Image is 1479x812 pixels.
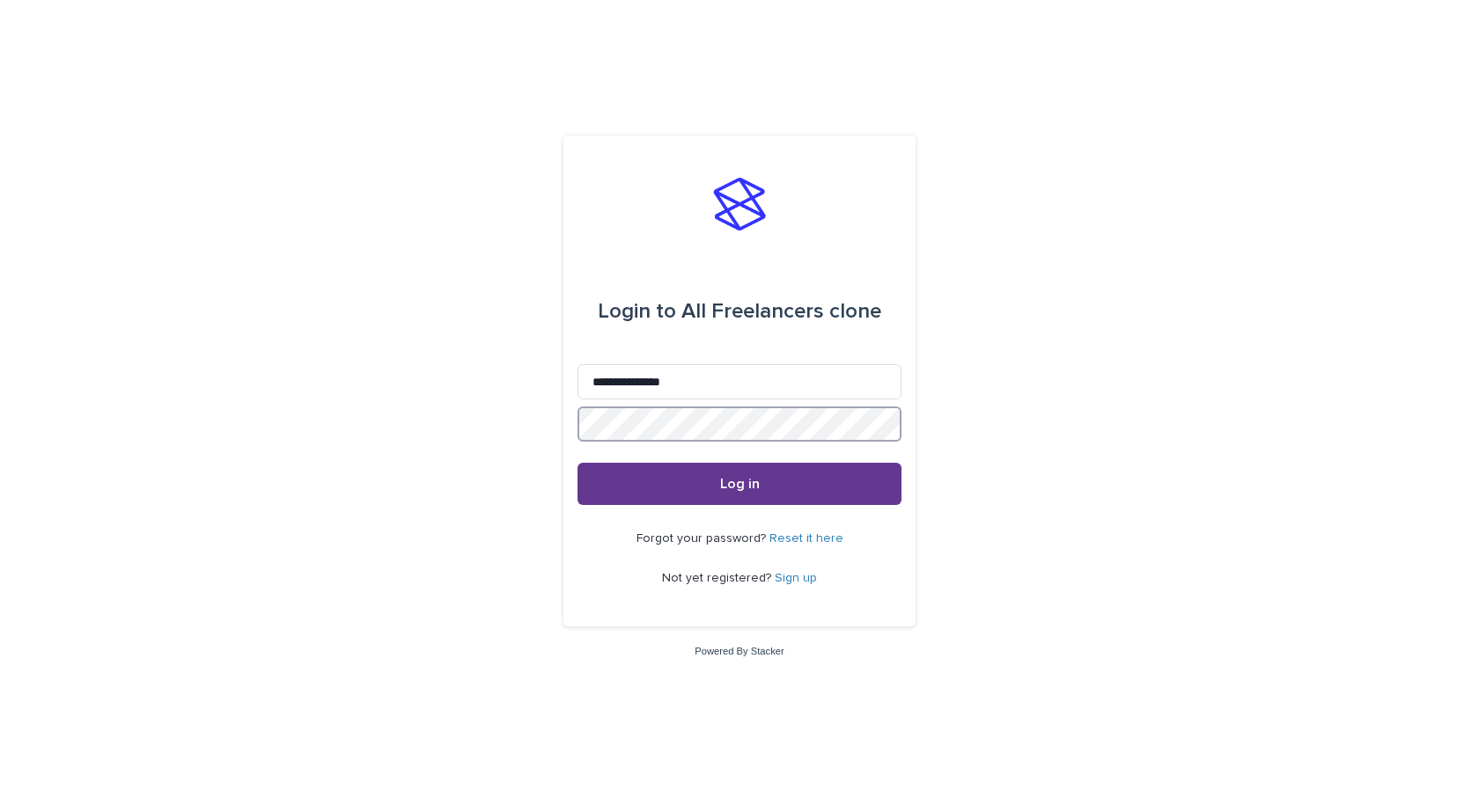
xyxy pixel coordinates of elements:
[695,646,784,656] a: Powered By Stacker
[769,532,843,545] a: Reset it here
[713,178,766,230] img: stacker-logo-s-only.png
[720,477,760,491] span: Log in
[598,301,676,322] span: Login to
[662,572,775,584] span: Not yet registered?
[775,572,817,584] a: Sign up
[636,532,769,545] span: Forgot your password?
[578,463,901,505] button: Log in
[598,287,881,336] div: All Freelancers clone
